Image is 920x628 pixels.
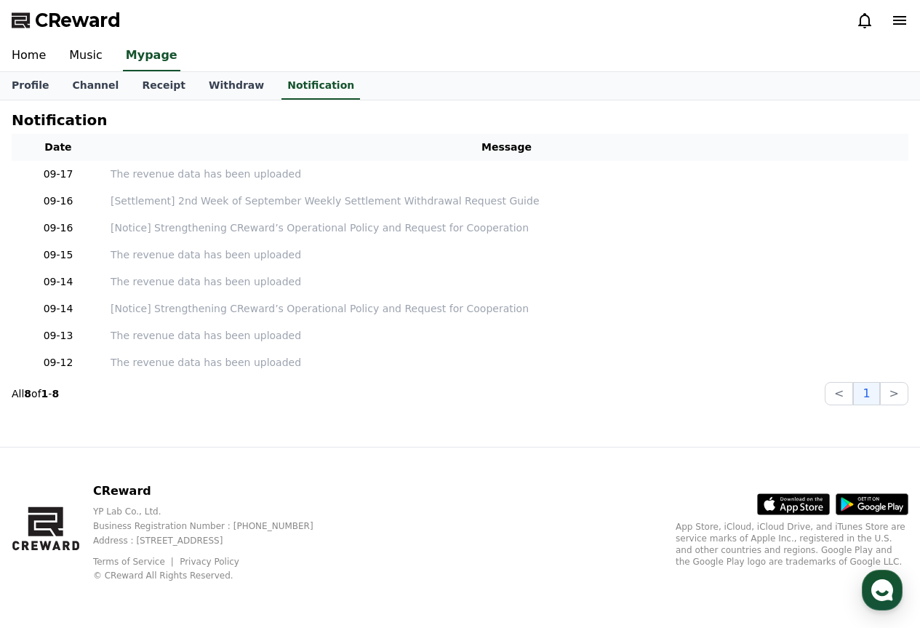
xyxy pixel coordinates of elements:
[12,134,105,161] th: Date
[17,194,99,209] p: 09-16
[215,483,251,495] span: Settings
[93,535,337,546] p: Address : [STREET_ADDRESS]
[60,72,130,100] a: Channel
[41,388,49,400] strong: 1
[121,484,164,496] span: Messages
[130,72,197,100] a: Receipt
[111,167,903,182] a: The revenue data has been uploaded
[180,557,239,567] a: Privacy Policy
[35,9,121,32] span: CReward
[93,506,337,517] p: YP Lab Co., Ltd.
[880,382,908,405] button: >
[111,274,903,290] a: The revenue data has been uploaded
[111,220,903,236] a: [Notice] Strengthening CReward’s Operational Policy and Request for Cooperation
[111,247,903,263] a: The revenue data has been uploaded
[17,247,99,263] p: 09-15
[96,461,188,498] a: Messages
[123,41,180,71] a: Mypage
[93,557,176,567] a: Terms of Service
[825,382,853,405] button: <
[188,461,279,498] a: Settings
[93,482,337,500] p: CReward
[12,112,107,128] h4: Notification
[12,9,121,32] a: CReward
[37,483,63,495] span: Home
[111,301,903,317] a: [Notice] Strengthening CReward’s Operational Policy and Request for Cooperation
[17,220,99,236] p: 09-16
[17,328,99,343] p: 09-13
[17,274,99,290] p: 09-14
[57,41,114,71] a: Music
[105,134,908,161] th: Message
[12,386,59,401] p: All of -
[17,167,99,182] p: 09-17
[111,328,903,343] a: The revenue data has been uploaded
[676,521,908,568] p: App Store, iCloud, iCloud Drive, and iTunes Store are service marks of Apple Inc., registered in ...
[52,388,59,400] strong: 8
[197,72,276,100] a: Withdraw
[281,72,360,100] a: Notification
[111,355,903,370] a: The revenue data has been uploaded
[93,520,337,532] p: Business Registration Number : [PHONE_NUMBER]
[853,382,879,405] button: 1
[111,194,903,209] a: [Settlement] 2nd Week of September Weekly Settlement Withdrawal Request Guide
[93,570,337,581] p: © CReward All Rights Reserved.
[24,388,31,400] strong: 8
[4,461,96,498] a: Home
[17,301,99,317] p: 09-14
[17,355,99,370] p: 09-12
